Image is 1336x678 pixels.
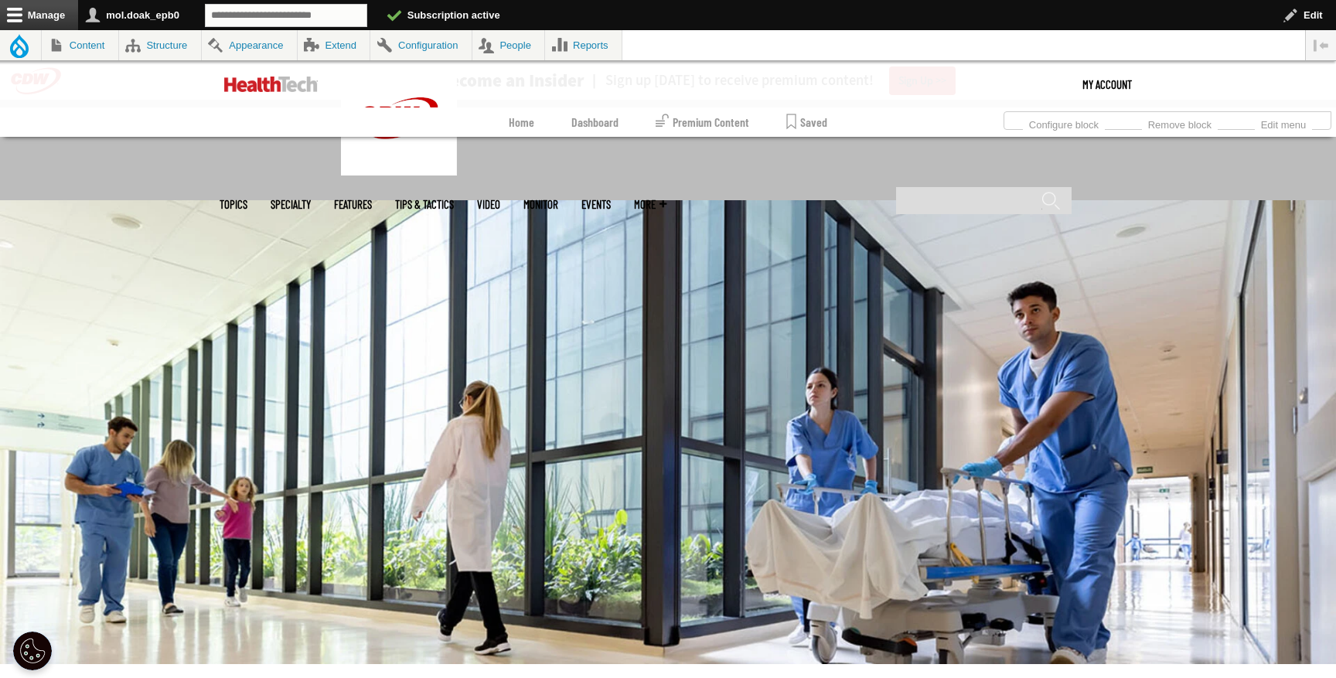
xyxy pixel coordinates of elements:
a: Features [334,199,372,210]
button: Open Preferences [13,632,52,670]
img: Home [224,77,318,92]
a: Events [581,199,611,210]
a: Reports [545,30,622,60]
a: Content [42,30,118,60]
a: Appearance [202,30,297,60]
span: Specialty [271,199,311,210]
a: Home [509,107,534,137]
a: Structure [119,30,201,60]
a: Tips & Tactics [395,199,454,210]
div: User menu [1082,61,1132,107]
a: Configuration [370,30,471,60]
a: Dashboard [571,107,619,137]
span: More [634,199,666,210]
a: Video [477,199,500,210]
img: Home [341,61,457,175]
a: MonITor [523,199,558,210]
a: People [472,30,545,60]
span: Topics [220,199,247,210]
a: Premium Content [656,107,749,137]
a: Extend [298,30,370,60]
a: My Account [1082,61,1132,107]
a: Saved [786,107,827,137]
a: Remove block [1142,114,1218,131]
a: Configure block [1023,114,1105,131]
a: Edit menu [1255,114,1312,131]
div: Cookie Settings [13,632,52,670]
button: Vertical orientation [1306,30,1336,60]
a: CDW [341,163,457,179]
